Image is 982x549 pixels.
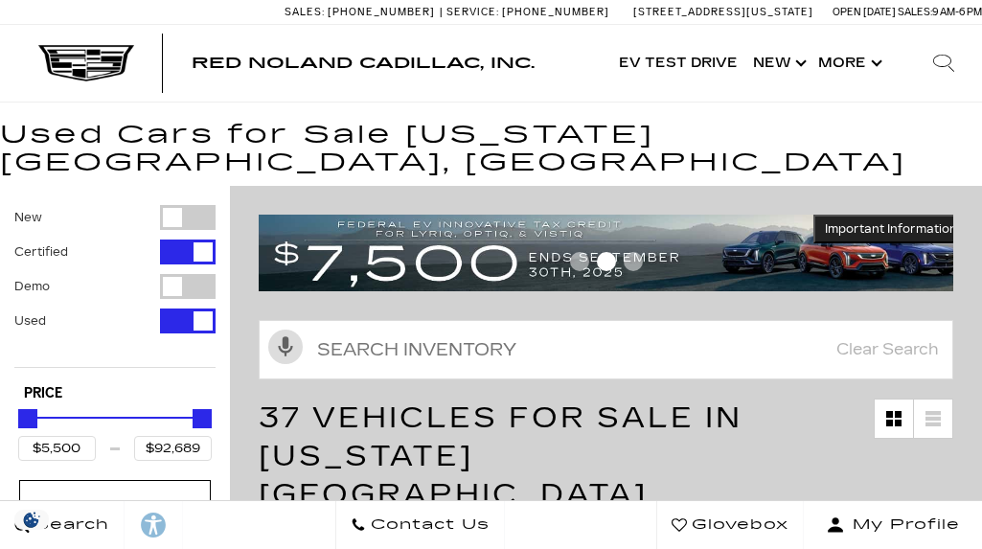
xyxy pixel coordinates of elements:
div: Filter by Vehicle Type [14,205,216,367]
a: Service: [PHONE_NUMBER] [440,7,614,17]
span: Service: [446,6,499,18]
span: Sales: [285,6,325,18]
label: Certified [14,242,68,262]
a: [STREET_ADDRESS][US_STATE] [633,6,813,18]
span: Contact Us [366,512,490,538]
div: Model [67,495,163,516]
div: Minimum Price [18,409,37,428]
a: Glovebox [656,501,804,549]
label: Used [14,311,46,331]
span: Go to slide 2 [597,252,616,271]
span: Important Information [825,221,957,237]
div: Price [18,402,212,461]
span: Go to slide 3 [624,252,643,271]
label: New [14,208,42,227]
input: Minimum [18,436,96,461]
input: Search Inventory [259,320,953,379]
svg: Click to toggle on voice search [268,330,303,364]
span: Sales: [898,6,932,18]
span: 9 AM-6 PM [932,6,982,18]
div: Maximum Price [193,409,212,428]
span: Glovebox [687,512,788,538]
img: vrp-tax-ending-august-version [259,215,969,290]
a: Sales: [PHONE_NUMBER] [285,7,440,17]
button: Open user profile menu [804,501,982,549]
span: [PHONE_NUMBER] [328,6,435,18]
a: Red Noland Cadillac, Inc. [192,56,535,71]
span: Search [30,512,109,538]
h5: Price [24,385,206,402]
section: Click to Open Cookie Consent Modal [10,510,54,530]
span: Go to slide 1 [570,252,589,271]
span: Red Noland Cadillac, Inc. [192,54,535,72]
span: My Profile [845,512,960,538]
label: Demo [14,277,50,296]
span: Open [DATE] [833,6,896,18]
a: Contact Us [335,501,505,549]
div: ModelModel [19,480,211,532]
a: EV Test Drive [611,25,745,102]
input: Maximum [134,436,212,461]
img: Cadillac Dark Logo with Cadillac White Text [38,45,134,81]
a: New [745,25,811,102]
button: More [811,25,886,102]
img: Opt-Out Icon [10,510,54,530]
span: [PHONE_NUMBER] [502,6,609,18]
